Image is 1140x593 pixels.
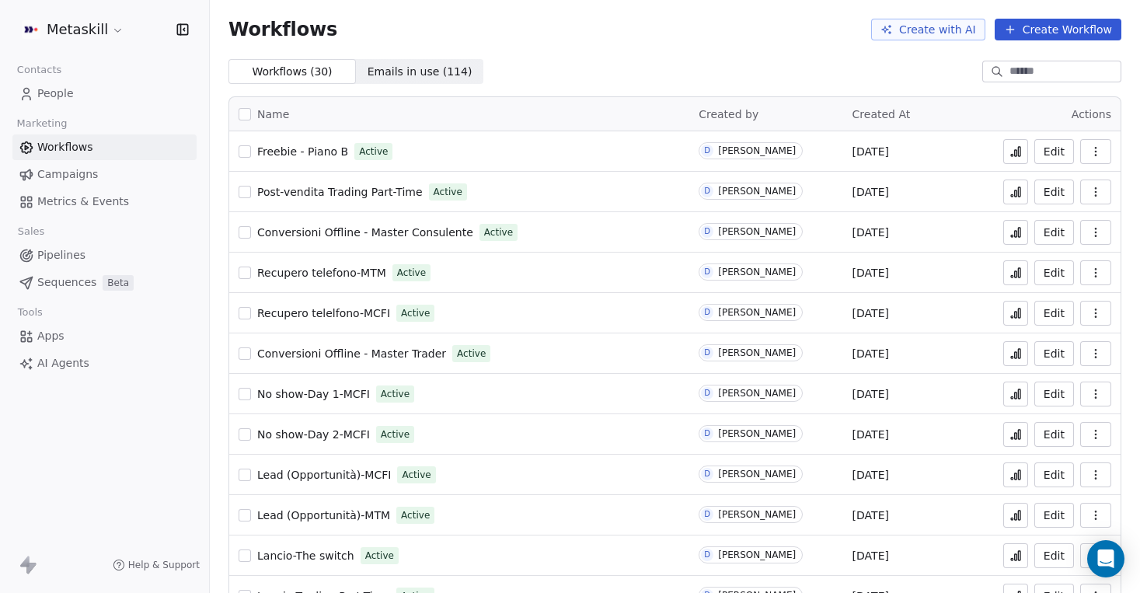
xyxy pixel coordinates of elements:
[1034,462,1074,487] button: Edit
[718,388,796,399] div: [PERSON_NAME]
[704,427,710,440] div: D
[37,194,129,210] span: Metrics & Events
[852,508,889,523] span: [DATE]
[704,347,710,359] div: D
[704,387,710,399] div: D
[871,19,985,40] button: Create with AI
[113,559,200,571] a: Help & Support
[852,184,889,200] span: [DATE]
[37,355,89,371] span: AI Agents
[37,85,74,102] span: People
[718,145,796,156] div: [PERSON_NAME]
[704,549,710,561] div: D
[11,220,51,243] span: Sales
[1034,301,1074,326] button: Edit
[257,509,390,521] span: Lead (Opportunità)-MTM
[852,108,911,120] span: Created At
[257,305,390,321] a: Recupero telelfono-MCFI
[852,265,889,281] span: [DATE]
[704,185,710,197] div: D
[257,186,423,198] span: Post-vendita Trading Part-Time
[718,347,796,358] div: [PERSON_NAME]
[852,225,889,240] span: [DATE]
[699,108,758,120] span: Created by
[37,274,96,291] span: Sequences
[257,226,473,239] span: Conversioni Offline - Master Consulente
[1034,341,1074,366] button: Edit
[718,186,796,197] div: [PERSON_NAME]
[457,347,486,361] span: Active
[1034,543,1074,568] a: Edit
[401,508,430,522] span: Active
[10,58,68,82] span: Contacts
[257,548,354,563] a: Lancio-The switch
[365,549,394,563] span: Active
[257,106,289,123] span: Name
[37,166,98,183] span: Campaigns
[257,145,348,158] span: Freebie - Piano B
[12,162,197,187] a: Campaigns
[12,189,197,215] a: Metrics & Events
[257,267,386,279] span: Recupero telefono-MTM
[704,225,710,238] div: D
[1034,180,1074,204] button: Edit
[257,428,370,441] span: No show-Day 2-MCFI
[1034,382,1074,406] button: Edit
[401,306,430,320] span: Active
[257,467,391,483] a: Lead (Opportunità)-MCFI
[257,386,370,402] a: No show-Day 1-MCFI
[718,549,796,560] div: [PERSON_NAME]
[852,548,889,563] span: [DATE]
[704,306,710,319] div: D
[704,266,710,278] div: D
[257,225,473,240] a: Conversioni Offline - Master Consulente
[128,559,200,571] span: Help & Support
[402,468,431,482] span: Active
[257,388,370,400] span: No show-Day 1-MCFI
[1087,540,1124,577] div: Open Intercom Messenger
[257,346,446,361] a: Conversioni Offline - Master Trader
[257,427,370,442] a: No show-Day 2-MCFI
[718,307,796,318] div: [PERSON_NAME]
[1034,503,1074,528] a: Edit
[718,428,796,439] div: [PERSON_NAME]
[228,19,337,40] span: Workflows
[368,64,472,80] span: Emails in use ( 114 )
[1072,108,1111,120] span: Actions
[12,270,197,295] a: SequencesBeta
[397,266,426,280] span: Active
[257,549,354,562] span: Lancio-The switch
[704,508,710,521] div: D
[1034,260,1074,285] a: Edit
[10,112,74,135] span: Marketing
[47,19,108,40] span: Metaskill
[12,351,197,376] a: AI Agents
[257,144,348,159] a: Freebie - Piano B
[484,225,513,239] span: Active
[257,265,386,281] a: Recupero telefono-MTM
[103,275,134,291] span: Beta
[434,185,462,199] span: Active
[12,134,197,160] a: Workflows
[11,301,49,324] span: Tools
[19,16,127,43] button: Metaskill
[381,427,410,441] span: Active
[1034,422,1074,447] button: Edit
[257,508,390,523] a: Lead (Opportunità)-MTM
[704,145,710,157] div: D
[359,145,388,159] span: Active
[852,427,889,442] span: [DATE]
[257,469,391,481] span: Lead (Opportunità)-MCFI
[257,184,423,200] a: Post-vendita Trading Part-Time
[37,328,64,344] span: Apps
[37,247,85,263] span: Pipelines
[12,81,197,106] a: People
[1034,139,1074,164] button: Edit
[704,468,710,480] div: D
